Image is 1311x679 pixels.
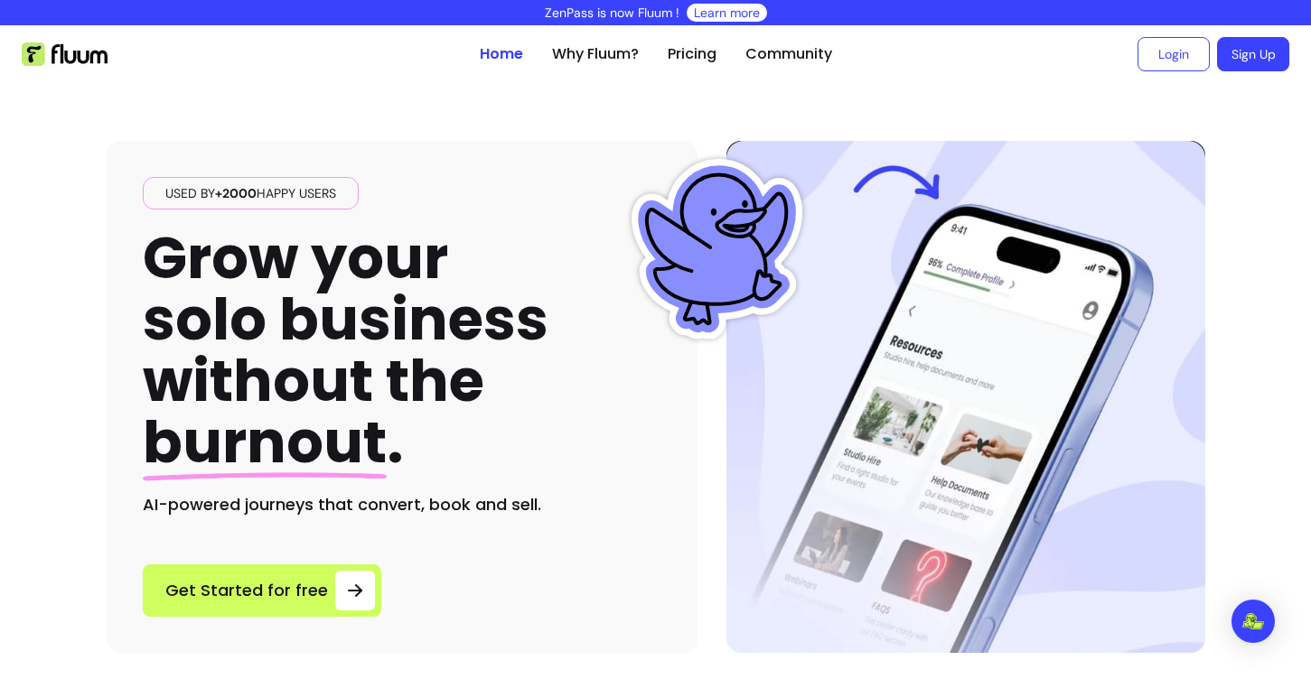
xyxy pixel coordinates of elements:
h2: AI-powered journeys that convert, book and sell. [143,492,661,517]
span: +2000 [215,185,257,201]
div: Open Intercom Messenger [1231,600,1275,643]
span: Used by happy users [158,184,343,202]
img: Fluum Duck sticker [627,159,808,339]
a: Why Fluum? [552,43,639,65]
a: Home [480,43,523,65]
p: ZenPass is now Fluum ! [545,4,679,22]
a: Login [1138,37,1210,71]
span: burnout [143,402,387,482]
a: Learn more [694,4,760,22]
h1: Grow your solo business without the . [143,228,548,474]
a: Get Started for free [143,564,381,617]
span: Get Started for free [165,578,328,603]
img: Fluum Logo [22,42,108,66]
a: Pricing [668,43,716,65]
a: Sign Up [1217,37,1289,71]
a: Community [745,43,832,65]
img: Hero [726,141,1205,653]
